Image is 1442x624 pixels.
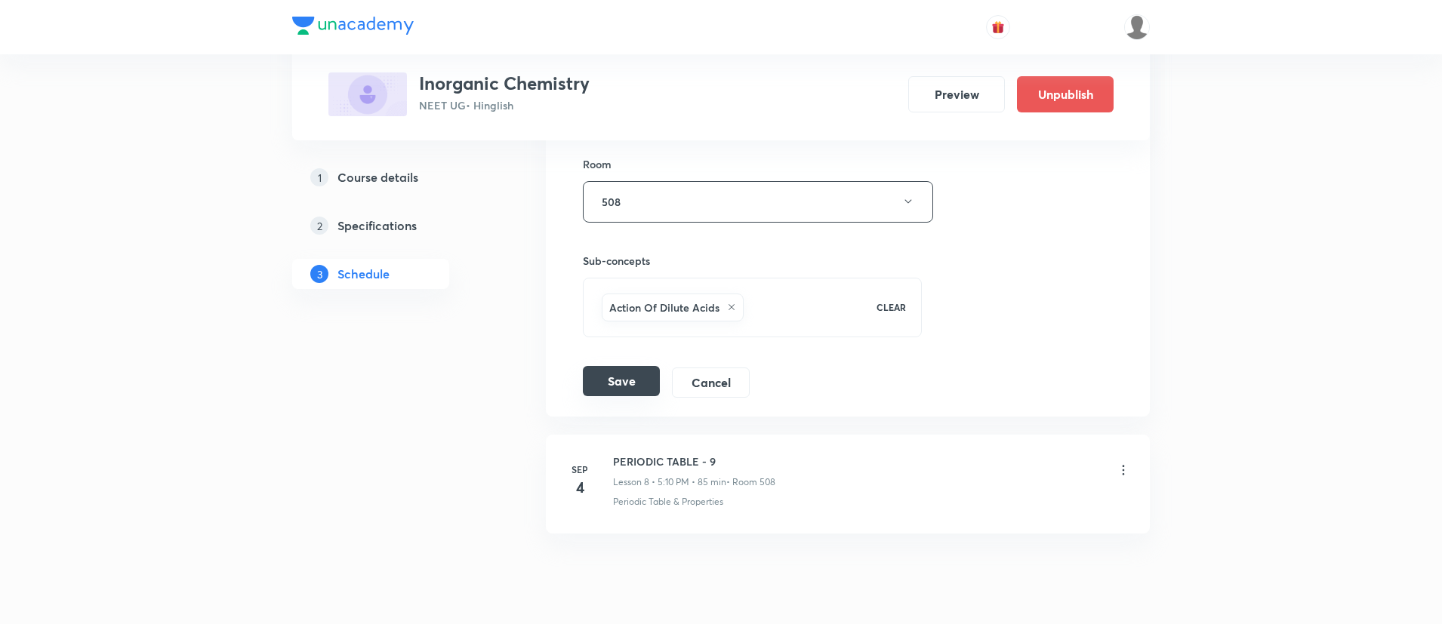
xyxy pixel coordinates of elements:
h5: Schedule [337,265,390,283]
h6: Action Of Dilute Acids [609,300,719,315]
p: • Room 508 [726,475,775,489]
a: Company Logo [292,17,414,38]
img: FB52531F-D772-449F-82EE-090A43B0E0B1_plus.png [328,72,407,116]
p: NEET UG • Hinglish [419,97,590,113]
a: 2Specifications [292,211,498,241]
button: Save [583,366,660,396]
h5: Specifications [337,217,417,235]
h6: Sep [565,463,595,476]
img: Shahrukh Ansari [1124,14,1150,40]
p: Periodic Table & Properties [613,495,723,509]
h6: Sub-concepts [583,253,922,269]
h4: 4 [565,476,595,499]
p: Lesson 8 • 5:10 PM • 85 min [613,475,726,489]
button: Preview [908,76,1005,112]
button: avatar [986,15,1010,39]
p: 3 [310,265,328,283]
img: Company Logo [292,17,414,35]
a: 1Course details [292,162,498,192]
h3: Inorganic Chemistry [419,72,590,94]
button: 508 [583,181,933,223]
img: avatar [991,20,1005,34]
button: Unpublish [1017,76,1114,112]
p: CLEAR [877,300,906,314]
h5: Course details [337,168,418,186]
h6: PERIODIC TABLE - 9 [613,453,775,469]
p: 1 [310,168,328,186]
p: 2 [310,217,328,235]
button: Cancel [672,367,750,398]
h6: Room [583,156,612,172]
